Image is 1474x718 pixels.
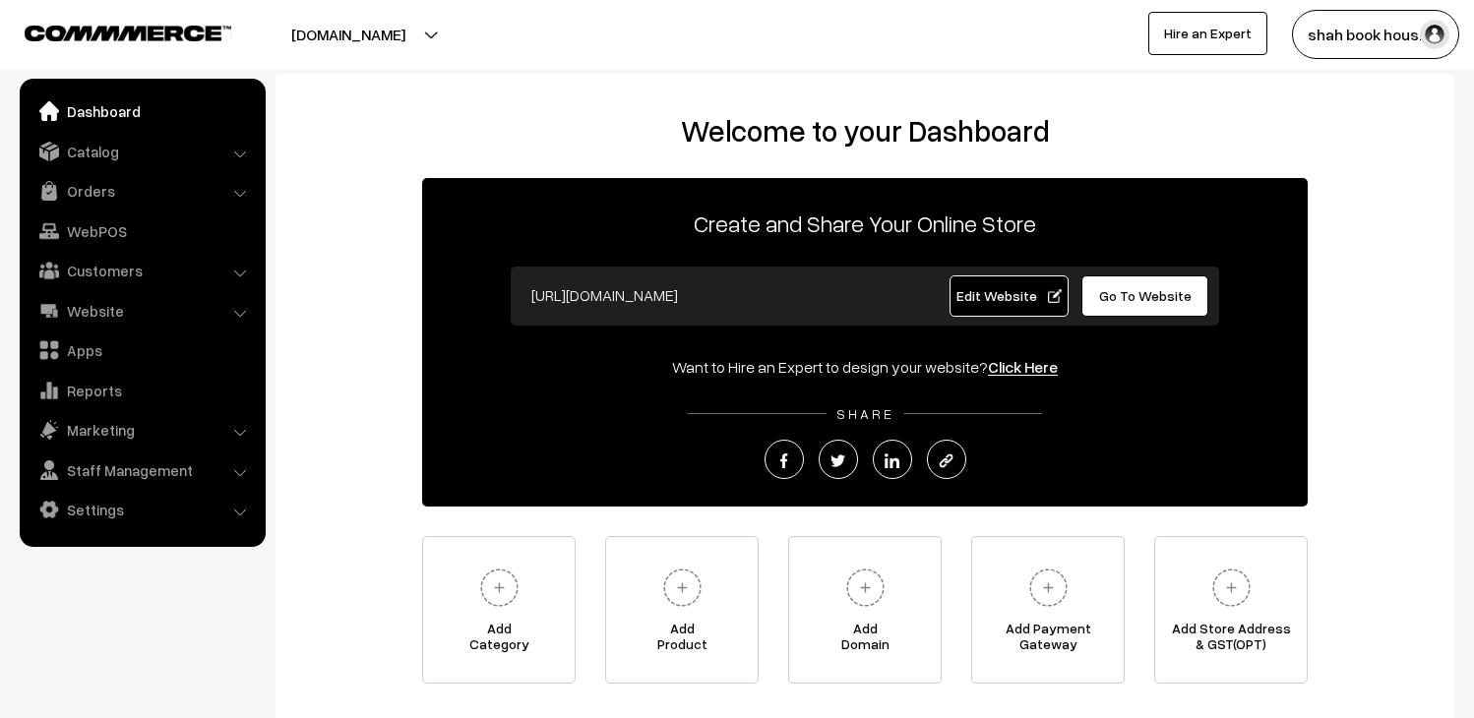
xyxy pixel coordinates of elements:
a: Click Here [988,357,1058,377]
a: Customers [25,253,259,288]
a: Apps [25,332,259,368]
span: SHARE [827,405,904,422]
span: Add Domain [789,621,941,660]
span: Add Payment Gateway [972,621,1124,660]
span: Add Store Address & GST(OPT) [1155,621,1307,660]
img: COMMMERCE [25,26,231,40]
a: Settings [25,492,259,527]
a: Marketing [25,412,259,448]
img: plus.svg [655,561,709,615]
a: WebPOS [25,213,259,249]
a: Add PaymentGateway [971,536,1125,684]
a: Staff Management [25,452,259,488]
img: plus.svg [1204,561,1259,615]
button: shah book hous… [1292,10,1459,59]
a: Hire an Expert [1148,12,1267,55]
a: AddProduct [605,536,759,684]
img: plus.svg [472,561,526,615]
a: Dashboard [25,93,259,129]
span: Edit Website [956,287,1062,304]
a: AddCategory [422,536,576,684]
a: Go To Website [1081,275,1208,317]
a: COMMMERCE [25,20,197,43]
a: Reports [25,373,259,408]
span: Add Product [606,621,758,660]
h2: Welcome to your Dashboard [295,113,1435,149]
a: Add Store Address& GST(OPT) [1154,536,1308,684]
button: [DOMAIN_NAME] [222,10,474,59]
img: user [1420,20,1449,49]
a: Edit Website [950,275,1070,317]
a: Orders [25,173,259,209]
p: Create and Share Your Online Store [422,206,1308,241]
span: Add Category [423,621,575,660]
img: plus.svg [838,561,892,615]
img: plus.svg [1021,561,1075,615]
div: Want to Hire an Expert to design your website? [422,355,1308,379]
a: Website [25,293,259,329]
span: Go To Website [1099,287,1192,304]
a: Catalog [25,134,259,169]
a: AddDomain [788,536,942,684]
